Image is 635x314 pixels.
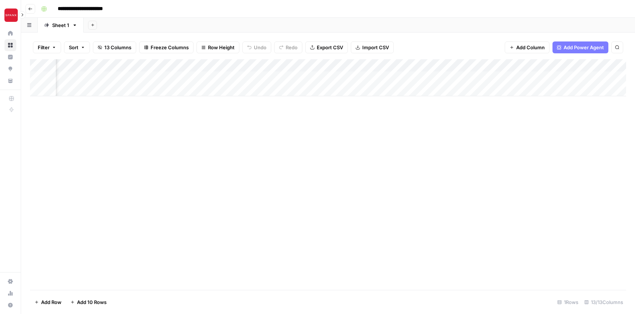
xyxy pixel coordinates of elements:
[33,41,61,53] button: Filter
[196,41,239,53] button: Row Height
[4,9,18,22] img: Spanx Logo
[362,44,389,51] span: Import CSV
[64,41,90,53] button: Sort
[274,41,302,53] button: Redo
[242,41,271,53] button: Undo
[254,44,266,51] span: Undo
[41,298,61,306] span: Add Row
[4,299,16,311] button: Help + Support
[505,41,550,53] button: Add Column
[4,287,16,299] a: Usage
[52,21,69,29] div: Sheet 1
[30,296,66,308] button: Add Row
[77,298,107,306] span: Add 10 Rows
[351,41,394,53] button: Import CSV
[305,41,348,53] button: Export CSV
[552,41,608,53] button: Add Power Agent
[38,44,50,51] span: Filter
[516,44,545,51] span: Add Column
[139,41,194,53] button: Freeze Columns
[581,296,626,308] div: 13/13 Columns
[151,44,189,51] span: Freeze Columns
[286,44,298,51] span: Redo
[554,296,581,308] div: 1 Rows
[4,27,16,39] a: Home
[69,44,78,51] span: Sort
[317,44,343,51] span: Export CSV
[4,39,16,51] a: Browse
[208,44,235,51] span: Row Height
[564,44,604,51] span: Add Power Agent
[104,44,131,51] span: 13 Columns
[4,75,16,87] a: Your Data
[66,296,111,308] button: Add 10 Rows
[38,18,84,33] a: Sheet 1
[4,6,16,24] button: Workspace: Spanx
[4,63,16,75] a: Opportunities
[93,41,136,53] button: 13 Columns
[4,51,16,63] a: Insights
[4,275,16,287] a: Settings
